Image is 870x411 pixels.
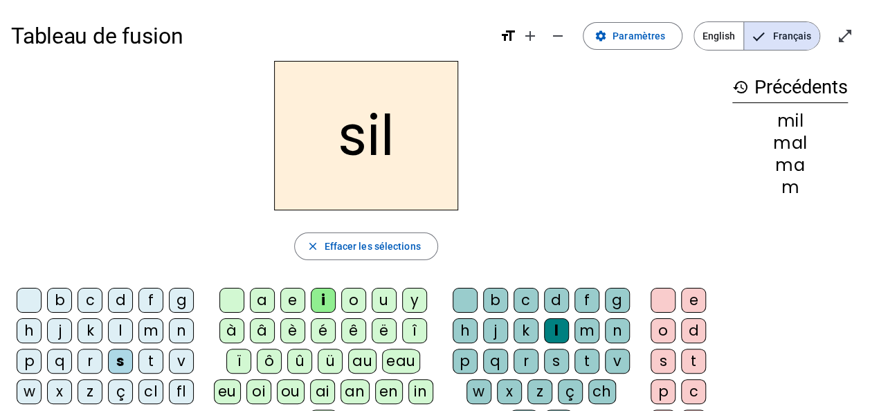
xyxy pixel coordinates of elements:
[108,349,133,374] div: s
[453,349,478,374] div: p
[108,288,133,313] div: d
[483,349,508,374] div: q
[483,288,508,313] div: b
[732,179,848,196] div: m
[310,379,335,404] div: ai
[138,288,163,313] div: f
[466,379,491,404] div: w
[11,14,489,58] h1: Tableau de fusion
[78,379,102,404] div: z
[651,379,676,404] div: p
[514,349,538,374] div: r
[514,288,538,313] div: c
[17,318,42,343] div: h
[169,349,194,374] div: v
[544,22,572,50] button: Diminuer la taille de la police
[681,318,706,343] div: d
[453,318,478,343] div: h
[138,349,163,374] div: t
[280,318,305,343] div: è
[681,288,706,313] div: e
[47,349,72,374] div: q
[214,379,241,404] div: eu
[250,288,275,313] div: a
[138,318,163,343] div: m
[651,349,676,374] div: s
[613,28,665,44] span: Paramètres
[341,288,366,313] div: o
[375,379,403,404] div: en
[294,232,437,260] button: Effacer les sélections
[108,318,133,343] div: l
[732,135,848,152] div: mal
[277,379,305,404] div: ou
[574,288,599,313] div: f
[605,288,630,313] div: g
[583,22,682,50] button: Paramètres
[382,349,420,374] div: eau
[681,349,706,374] div: t
[311,288,336,313] div: i
[17,349,42,374] div: p
[681,379,706,404] div: c
[78,349,102,374] div: r
[744,22,819,50] span: Français
[544,288,569,313] div: d
[574,349,599,374] div: t
[605,318,630,343] div: n
[732,157,848,174] div: ma
[497,379,522,404] div: x
[257,349,282,374] div: ô
[318,349,343,374] div: ü
[311,318,336,343] div: é
[246,379,271,404] div: oi
[605,349,630,374] div: v
[306,240,318,253] mat-icon: close
[226,349,251,374] div: ï
[341,379,370,404] div: an
[78,288,102,313] div: c
[78,318,102,343] div: k
[402,288,427,313] div: y
[732,72,848,103] h3: Précédents
[522,28,538,44] mat-icon: add
[550,28,566,44] mat-icon: remove
[527,379,552,404] div: z
[732,113,848,129] div: mil
[138,379,163,404] div: cl
[588,379,616,404] div: ch
[324,238,420,255] span: Effacer les sélections
[47,288,72,313] div: b
[483,318,508,343] div: j
[558,379,583,404] div: ç
[694,21,820,51] mat-button-toggle-group: Language selection
[372,318,397,343] div: ë
[837,28,853,44] mat-icon: open_in_full
[280,288,305,313] div: e
[169,318,194,343] div: n
[47,318,72,343] div: j
[574,318,599,343] div: m
[514,318,538,343] div: k
[169,379,194,404] div: fl
[17,379,42,404] div: w
[544,318,569,343] div: l
[169,288,194,313] div: g
[516,22,544,50] button: Augmenter la taille de la police
[108,379,133,404] div: ç
[595,30,607,42] mat-icon: settings
[372,288,397,313] div: u
[651,318,676,343] div: o
[47,379,72,404] div: x
[831,22,859,50] button: Entrer en plein écran
[250,318,275,343] div: â
[274,61,458,210] h2: sil
[287,349,312,374] div: û
[341,318,366,343] div: ê
[694,22,743,50] span: English
[219,318,244,343] div: à
[408,379,433,404] div: in
[544,349,569,374] div: s
[732,79,749,95] mat-icon: history
[500,28,516,44] mat-icon: format_size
